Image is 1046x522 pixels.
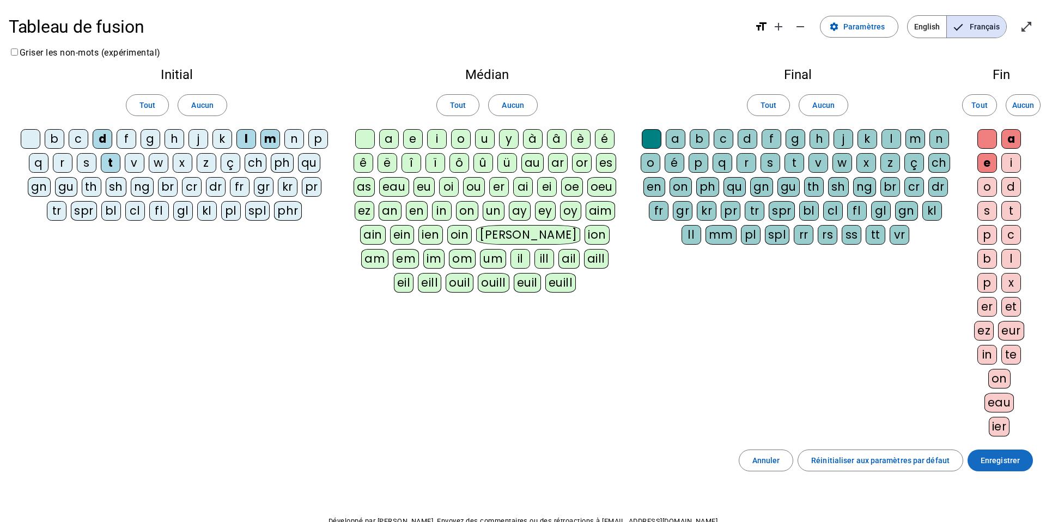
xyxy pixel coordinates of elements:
span: Tout [761,99,776,112]
div: é [665,153,684,173]
span: Réinitialiser aux paramètres par défaut [811,454,950,467]
div: pr [721,201,740,221]
div: p [977,225,997,245]
div: ng [853,177,876,197]
div: ouill [478,273,509,293]
div: sh [828,177,849,197]
div: v [125,153,144,173]
span: Aucun [1012,99,1034,112]
div: g [141,129,160,149]
mat-icon: settings [829,22,839,32]
div: â [547,129,567,149]
span: Tout [971,99,987,112]
div: k [858,129,877,149]
span: Annuler [752,454,780,467]
div: ch [245,153,266,173]
div: u [475,129,495,149]
div: ç [904,153,924,173]
div: t [101,153,120,173]
div: a [1001,129,1021,149]
div: ô [449,153,469,173]
div: ll [682,225,701,245]
div: x [856,153,876,173]
div: b [690,129,709,149]
div: z [197,153,216,173]
div: a [666,129,685,149]
div: ou [463,177,485,197]
div: è [571,129,591,149]
div: c [69,129,88,149]
h2: Initial [17,68,336,81]
div: p [977,273,997,293]
div: ill [534,249,554,269]
div: x [1001,273,1021,293]
div: gl [173,201,193,221]
div: cr [904,177,924,197]
div: [PERSON_NAME] [476,225,580,245]
span: Tout [139,99,155,112]
div: vr [890,225,909,245]
div: gl [871,201,891,221]
div: ouil [446,273,473,293]
div: j [188,129,208,149]
button: Tout [747,94,790,116]
div: pr [302,177,321,197]
div: eu [413,177,435,197]
div: n [929,129,949,149]
div: ü [497,153,517,173]
div: i [1001,153,1021,173]
div: on [456,201,478,221]
div: à [523,129,543,149]
div: fl [149,201,169,221]
div: om [449,249,476,269]
button: Paramètres [820,16,898,38]
div: um [480,249,506,269]
div: b [977,249,997,269]
div: in [977,345,997,365]
div: an [379,201,402,221]
div: a [379,129,399,149]
button: Aucun [178,94,227,116]
div: oin [447,225,472,245]
div: kl [197,201,217,221]
div: euill [545,273,576,293]
div: et [1001,297,1021,317]
span: Français [947,16,1006,38]
div: cl [125,201,145,221]
div: k [212,129,232,149]
div: on [988,369,1011,389]
button: Réinitialiser aux paramètres par défaut [798,450,963,471]
div: qu [723,177,746,197]
button: Enregistrer [968,450,1033,471]
div: l [1001,249,1021,269]
div: as [354,177,375,197]
div: g [786,129,805,149]
div: kl [922,201,942,221]
div: o [977,177,997,197]
div: o [451,129,471,149]
div: er [977,297,997,317]
div: ein [390,225,415,245]
div: oi [439,177,459,197]
div: rr [794,225,813,245]
div: ch [928,153,950,173]
div: ey [535,201,556,221]
div: p [689,153,708,173]
div: c [714,129,733,149]
div: br [158,177,178,197]
div: w [149,153,168,173]
div: ng [131,177,154,197]
span: Aucun [502,99,524,112]
div: qu [298,153,320,173]
span: Enregistrer [981,454,1020,467]
div: ez [355,201,374,221]
div: bl [101,201,121,221]
div: û [473,153,493,173]
div: ion [585,225,610,245]
div: dr [206,177,226,197]
div: pl [221,201,241,221]
div: in [432,201,452,221]
mat-icon: add [772,20,785,33]
div: ien [418,225,443,245]
div: ph [271,153,294,173]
